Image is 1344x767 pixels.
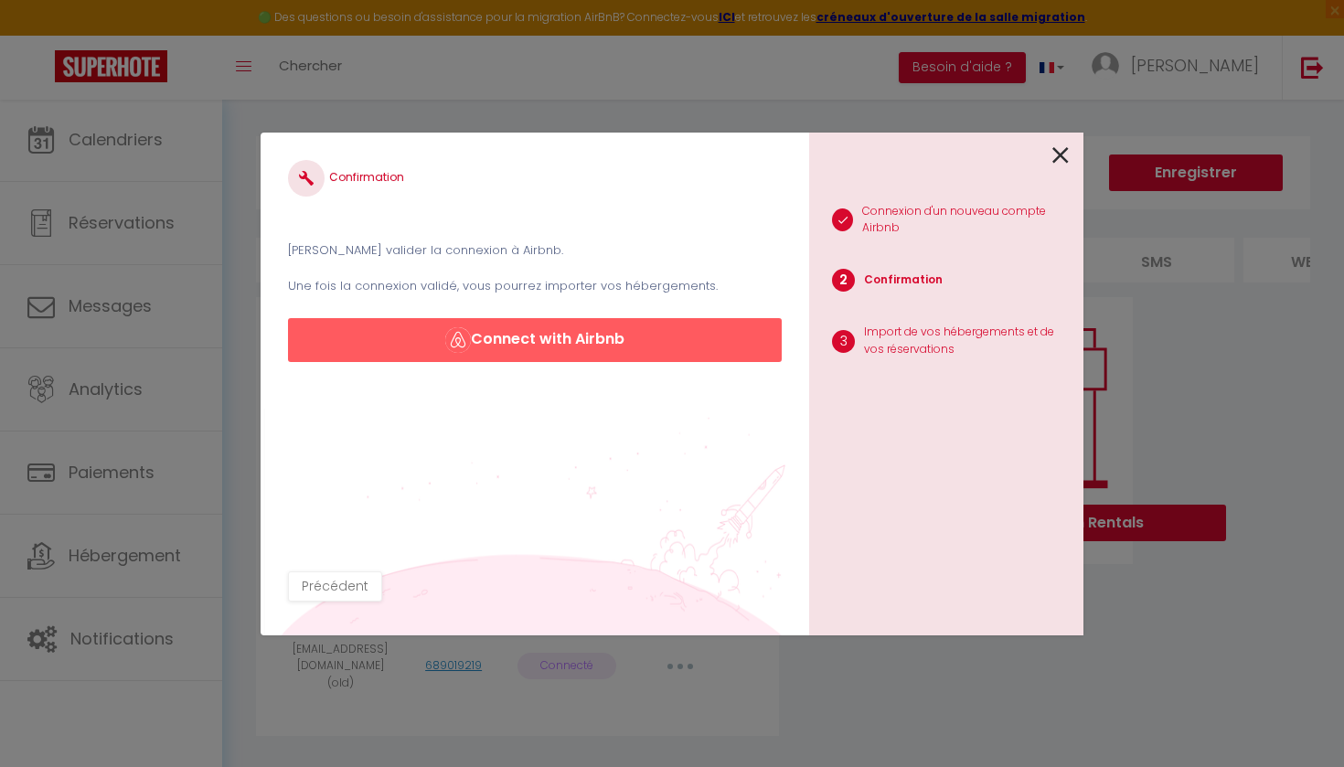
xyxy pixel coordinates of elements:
[288,571,382,602] button: Précédent
[288,318,782,362] button: Connect with Airbnb
[862,203,1069,238] p: Connexion d'un nouveau compte Airbnb
[832,330,855,353] span: 3
[288,241,782,260] p: [PERSON_NAME] valider la connexion à Airbnb.
[864,324,1069,358] p: Import de vos hébergements et de vos réservations
[832,269,855,292] span: 2
[288,160,782,197] h4: Confirmation
[288,277,782,295] p: Une fois la connexion validé, vous pourrez importer vos hébergements.
[864,272,943,289] p: Confirmation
